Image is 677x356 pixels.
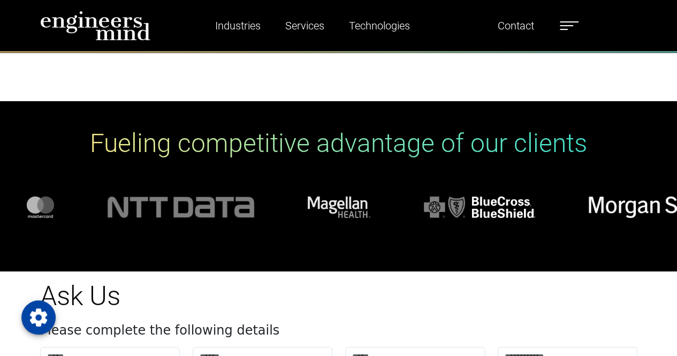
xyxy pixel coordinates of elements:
[281,13,329,38] a: Services
[493,13,538,38] a: Contact
[40,11,150,41] img: logo
[27,196,54,218] img: logo
[90,128,587,159] h1: Fueling competitive advantage of our clients
[308,196,370,218] img: logo
[40,280,637,312] h1: Ask Us
[211,13,265,38] a: Industries
[108,196,254,218] img: logo
[424,196,535,218] img: logo
[345,13,414,38] a: Technologies
[40,323,637,338] h4: Please complete the following details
